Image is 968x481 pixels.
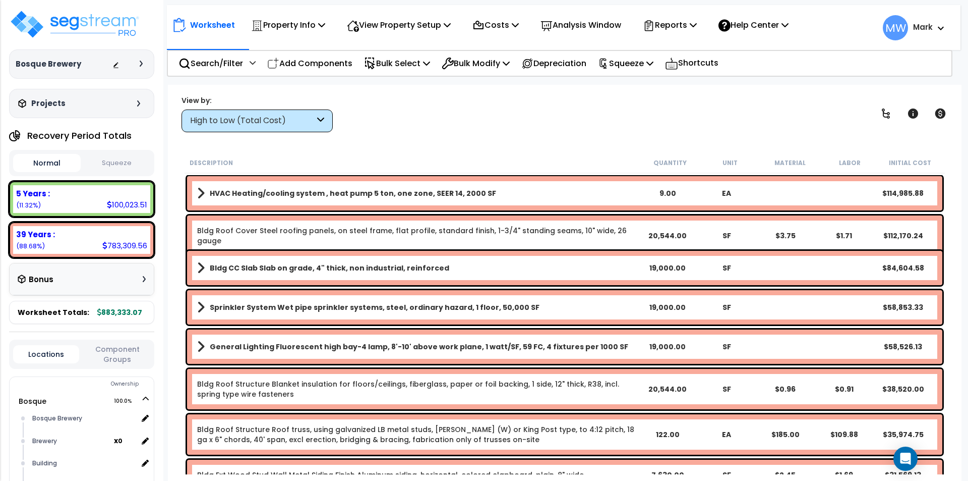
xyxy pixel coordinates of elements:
[638,231,697,241] div: 20,544.00
[181,95,333,105] div: View by:
[29,276,53,284] h3: Bonus
[27,131,132,141] h4: Recovery Period Totals
[30,457,138,469] div: Building
[347,18,451,32] p: View Property Setup
[815,231,874,241] div: $1.71
[210,263,449,273] b: Bldg CC Slab Slab on grade, 4" thick, non industrial, reinforced
[722,159,738,167] small: Unit
[874,470,933,480] div: $31,569.13
[210,188,496,198] b: HVAC Heating/cooling system , heat pump 5 ton, one zone, SEER 14, 2000 SF
[774,159,806,167] small: Material
[114,395,141,407] span: 100.0%
[16,201,41,209] small: 11.323419602076033%
[516,51,592,75] div: Depreciation
[190,18,235,32] p: Worksheet
[756,231,815,241] div: $3.75
[893,447,918,471] div: Open Intercom Messenger
[190,159,233,167] small: Description
[30,378,154,390] div: Ownership
[874,263,933,273] div: $84,604.58
[197,300,638,314] a: Assembly Title
[197,424,638,445] a: Individual Item
[665,56,718,71] p: Shortcuts
[210,342,628,352] b: General Lighting Fluorescent high bay-4 lamp, 8'-10' above work plane, 1 watt/SF, 59 FC, 4 fixtur...
[97,307,142,317] b: 883,333.07
[251,18,325,32] p: Property Info
[84,344,150,365] button: Component Groups
[521,57,586,70] p: Depreciation
[815,470,874,480] div: $1.69
[13,154,81,172] button: Normal
[913,22,933,32] b: Mark
[874,302,933,312] div: $58,853.33
[874,384,933,394] div: $38,520.00
[638,342,697,352] div: 19,000.00
[30,435,114,447] div: Brewery
[815,384,874,394] div: $0.91
[114,436,123,446] b: x
[697,342,756,352] div: SF
[16,229,55,240] b: 39 Years :
[883,15,908,40] span: MW
[364,57,430,70] p: Bulk Select
[210,302,539,312] b: Sprinkler System Wet pipe sprinkler systems, steel, ordinary hazard, 1 floor, 50,000 SF
[756,470,815,480] div: $2.45
[697,231,756,241] div: SF
[197,379,638,399] a: Individual Item
[19,396,46,406] a: Bosque 100.0%
[197,261,638,275] a: Assembly Title
[197,186,638,200] a: Assembly Title
[267,57,352,70] p: Add Components
[598,57,653,70] p: Squeeze
[874,231,933,241] div: $112,170.24
[756,430,815,440] div: $185.00
[16,59,81,69] h3: Bosque Brewery
[16,242,45,250] small: 88.67658039792397%
[638,263,697,273] div: 19,000.00
[697,263,756,273] div: SF
[9,9,140,39] img: logo_pro_r.png
[16,188,50,199] b: 5 Years :
[540,18,621,32] p: Analysis Window
[30,412,138,424] div: Bosque Brewery
[697,470,756,480] div: SF
[102,240,147,251] div: 783,309.56
[18,307,89,317] span: Worksheet Totals:
[118,437,123,445] small: 0
[697,430,756,440] div: EA
[190,115,315,127] div: High to Low (Total Cost)
[659,51,724,76] div: Shortcuts
[31,98,66,109] h3: Projects
[889,159,931,167] small: Initial Cost
[114,435,138,447] span: location multiplier
[638,430,697,440] div: 122.00
[653,159,687,167] small: Quantity
[643,18,697,32] p: Reports
[107,199,147,210] div: 100,023.51
[697,384,756,394] div: SF
[442,57,510,70] p: Bulk Modify
[472,18,519,32] p: Costs
[718,18,789,32] p: Help Center
[638,188,697,198] div: 9.00
[839,159,861,167] small: Labor
[178,57,243,70] p: Search/Filter
[197,470,584,480] a: Individual Item
[638,470,697,480] div: 7,630.00
[262,51,358,75] div: Add Components
[13,345,79,363] button: Locations
[874,430,933,440] div: $35,974.75
[874,342,933,352] div: $58,526.13
[815,430,874,440] div: $109.88
[756,384,815,394] div: $0.96
[638,302,697,312] div: 19,000.00
[197,226,638,246] a: Individual Item
[697,188,756,198] div: EA
[874,188,933,198] div: $114,985.88
[83,154,151,172] button: Squeeze
[197,340,638,354] a: Assembly Title
[638,384,697,394] div: 20,544.00
[697,302,756,312] div: SF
